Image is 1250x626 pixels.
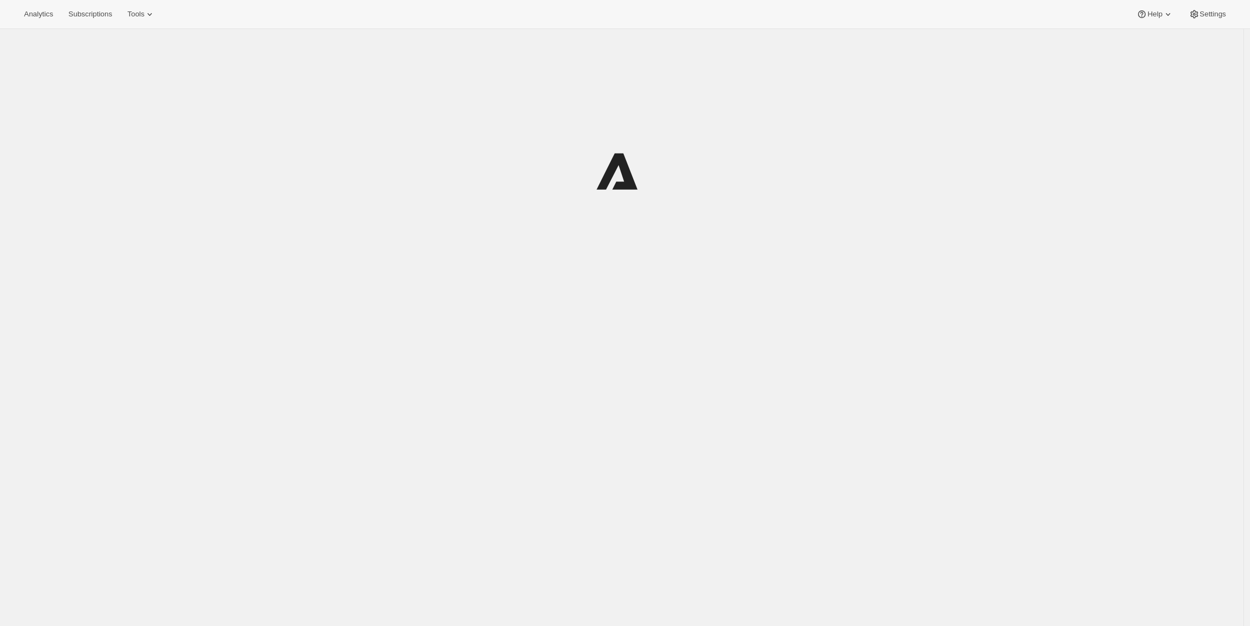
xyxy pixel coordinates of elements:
[1130,7,1180,22] button: Help
[1200,10,1226,19] span: Settings
[121,7,162,22] button: Tools
[24,10,53,19] span: Analytics
[127,10,144,19] span: Tools
[68,10,112,19] span: Subscriptions
[1147,10,1162,19] span: Help
[62,7,119,22] button: Subscriptions
[1182,7,1233,22] button: Settings
[17,7,60,22] button: Analytics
